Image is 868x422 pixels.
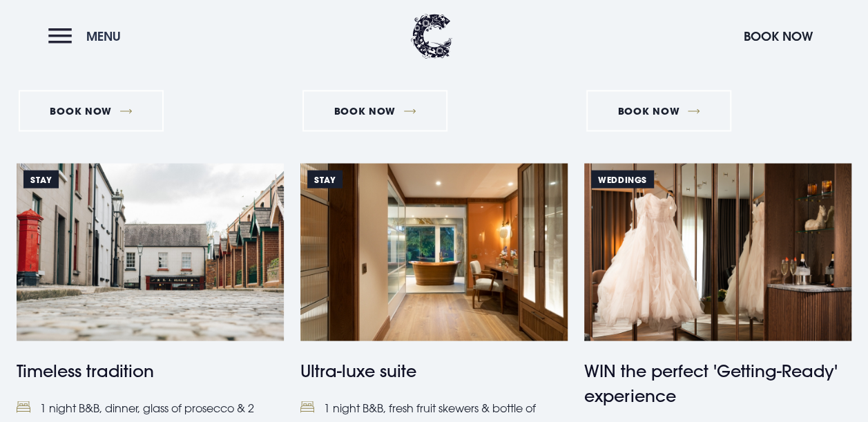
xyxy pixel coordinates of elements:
[591,170,654,188] span: WEDDINGS
[86,28,121,44] span: Menu
[17,163,284,341] img: https://clandeboyelodge.s3-assets.com/offer-thumbnails/Timeless-tradition-special-offers.png
[584,358,851,407] h4: WIN the perfect 'Getting-Ready' experience
[302,90,447,131] a: Book Now
[300,163,568,341] img: https://clandeboyelodge.s3-assets.com/offer-thumbnails/Ultra-luxe-suite-special-offer-thumbnail.jpg
[17,401,30,412] img: Bed
[23,170,59,188] span: STAY
[307,170,343,188] span: Stay
[17,358,284,383] h4: Timeless tradition
[737,21,820,51] button: Book Now
[19,90,164,131] a: BOOK NOW
[300,358,568,383] h4: Ultra-luxe suite
[586,90,731,131] a: Book Now
[300,55,568,75] li: From £255 for 2 guests
[584,55,851,75] li: From £264 for 2 guests
[17,55,284,75] li: From £252 for 2 guests
[584,163,851,341] img: https://clandeboyelodge.s3-assets.com/offer-thumbnails/dressing-room-suite-competition.png
[411,14,452,59] img: Clandeboye Lodge
[48,21,128,51] button: Menu
[300,401,314,412] img: Bed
